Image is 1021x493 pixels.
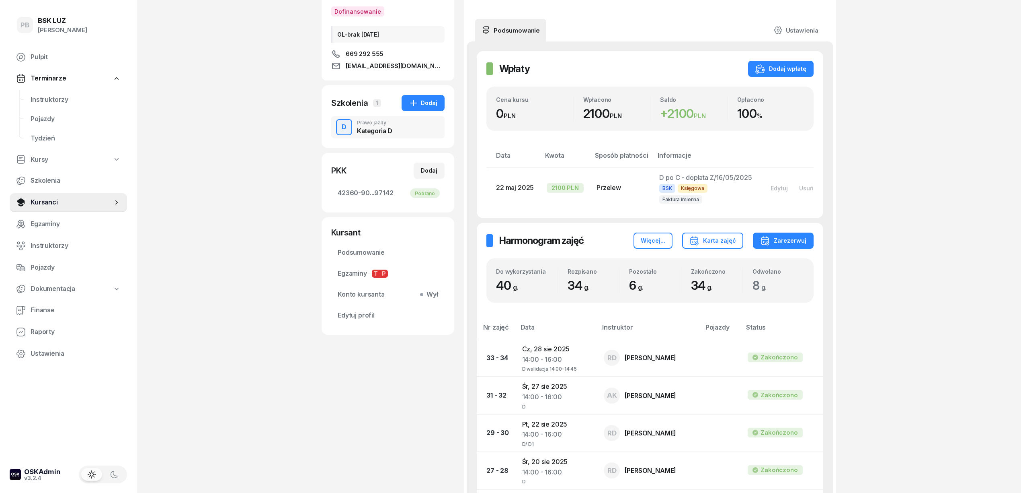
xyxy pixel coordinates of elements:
[486,150,540,167] th: Data
[504,112,516,120] small: PLN
[10,280,127,298] a: Dokumentacja
[31,73,66,84] span: Terminarze
[331,165,346,176] div: PKK
[659,184,675,192] span: BSK
[659,173,752,182] span: D po C - dopłata Z/16/05/2025
[31,305,121,316] span: Finanse
[634,233,672,249] button: Więcej...
[10,69,127,88] a: Terminarze
[757,112,763,120] small: %
[331,264,445,283] a: EgzaminyTP
[793,182,819,195] button: Usuń
[496,106,573,121] div: 0
[761,427,798,438] div: Zakończono
[31,219,121,229] span: Egzaminy
[625,392,676,399] div: [PERSON_NAME]
[338,268,438,279] span: Egzaminy
[477,322,516,339] th: Nr zajęć
[752,278,771,293] span: 8
[331,243,445,262] a: Podsumowanie
[689,236,736,245] div: Karta zajęć
[21,22,29,29] span: PB
[610,112,622,120] small: PLN
[10,301,127,320] a: Finanse
[765,182,793,195] button: Edytuj
[701,322,742,339] th: Pojazdy
[516,322,598,339] th: Data
[338,289,438,300] span: Konto kursanta
[24,90,127,109] a: Instruktorzy
[741,322,823,339] th: Status
[638,283,644,291] small: g.
[338,248,438,258] span: Podsumowanie
[522,440,591,447] div: D/ D1
[516,452,598,489] td: Śr, 20 sie 2025
[496,96,573,103] div: Cena kursu
[660,106,667,121] span: +
[31,95,121,105] span: Instruktorzy
[799,185,814,192] div: Usuń
[31,327,121,337] span: Raporty
[660,106,727,121] div: 2100
[421,166,437,175] div: Dodaj
[496,268,558,275] div: Do wykorzystania
[737,106,804,121] div: 100
[24,129,127,148] a: Tydzień
[24,468,61,475] div: OSKAdmin
[496,278,522,293] span: 40
[338,310,438,321] span: Edytuj profil
[513,283,519,291] small: g.
[346,61,445,71] span: [EMAIL_ADDRESS][DOMAIN_NAME]
[748,61,814,77] button: Dodaj wpłatę
[477,414,516,452] td: 29 - 30
[31,241,121,251] span: Instruktorzy
[331,61,445,71] a: [EMAIL_ADDRESS][DOMAIN_NAME]
[691,278,717,293] span: 34
[477,377,516,414] td: 31 - 32
[331,285,445,304] a: Konto kursantaWył
[760,236,806,245] div: Zarezerwuj
[761,465,798,475] div: Zakończono
[331,49,445,59] a: 669 292 555
[547,183,584,193] div: 2100 PLN
[496,184,534,192] span: 22 maj 2025
[625,430,676,436] div: [PERSON_NAME]
[625,467,676,474] div: [PERSON_NAME]
[373,99,381,107] span: 1
[568,268,619,275] div: Rozpisano
[678,184,707,192] span: Księgowa
[590,150,653,167] th: Sposób płatności
[409,98,437,108] div: Dodaj
[625,355,676,361] div: [PERSON_NAME]
[660,96,727,103] div: Saldo
[641,236,665,245] div: Więcej...
[516,377,598,414] td: Śr, 27 sie 2025
[31,284,75,294] span: Dokumentacja
[499,234,584,247] h2: Harmonogram zajęć
[737,96,804,103] div: Opłacono
[568,278,593,293] span: 34
[752,268,804,275] div: Odwołano
[761,283,767,291] small: g.
[522,365,591,371] div: D walidacja 14:00-14:45
[629,268,681,275] div: Pozostało
[597,322,700,339] th: Instruktor
[414,163,445,179] button: Dodaj
[522,477,591,484] div: D
[767,19,825,41] a: Ustawienia
[583,96,650,103] div: Wpłacono
[755,64,806,74] div: Dodaj wpłatę
[475,19,546,41] a: Podsumowanie
[31,52,121,62] span: Pulpit
[31,349,121,359] span: Ustawienia
[761,352,798,363] div: Zakończono
[336,119,352,135] button: D
[31,197,113,208] span: Kursanci
[707,283,713,291] small: g.
[522,467,591,478] div: 14:00 - 16:00
[753,233,814,249] button: Zarezerwuj
[761,390,798,400] div: Zakończono
[372,270,380,278] span: T
[331,97,368,109] div: Szkolenia
[10,47,127,67] a: Pulpit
